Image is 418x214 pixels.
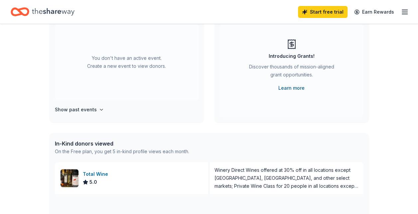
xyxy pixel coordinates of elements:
[269,52,315,60] div: Introducing Grants!
[246,63,337,81] div: Discover thousands of mission-aligned grant opportunities.
[55,140,189,148] div: In-Kind donors viewed
[350,6,398,18] a: Earn Rewards
[89,178,97,186] span: 5.0
[55,24,199,100] div: You don't have an active event. Create a new event to view donors.
[278,84,305,92] a: Learn more
[61,169,78,187] img: Image for Total Wine
[298,6,348,18] a: Start free trial
[55,106,97,114] h4: Show past events
[83,170,111,178] div: Total Wine
[55,148,189,156] div: On the Free plan, you get 5 in-kind profile views each month.
[55,106,104,114] button: Show past events
[11,4,74,20] a: Home
[214,166,358,190] div: Winery Direct Wines offered at 30% off in all locations except [GEOGRAPHIC_DATA], [GEOGRAPHIC_DAT...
